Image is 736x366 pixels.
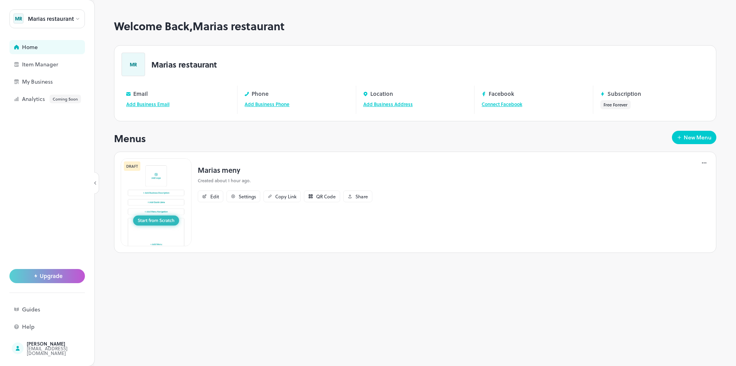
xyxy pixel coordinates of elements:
img: Thumbnail-Long-Card.jpg [121,158,191,246]
p: Subscription [607,91,641,97]
div: MR [13,13,24,24]
a: Add Business Phone [245,101,289,108]
a: Add Business Email [126,101,169,108]
div: Edit [210,194,219,199]
h1: Welcome Back, Marias restaurant [114,20,716,33]
p: Phone [252,91,269,97]
p: Menus [114,131,146,146]
div: Item Manager [22,62,101,67]
p: Marias meny [198,165,372,175]
a: Add Business Address [363,101,413,108]
p: Marias restaurant [151,60,217,68]
span: Upgrade [40,273,63,279]
div: Help [22,324,101,329]
div: [PERSON_NAME] [27,341,101,346]
div: MR [121,53,145,76]
p: Location [370,91,393,97]
div: Analytics [22,95,101,103]
p: Email [133,91,148,97]
div: QR Code [316,194,336,199]
div: Share [355,194,368,199]
div: Settings [239,194,256,199]
div: Coming Soon [50,95,81,103]
div: My Business [22,79,101,84]
div: Copy Link [275,194,296,199]
p: Facebook [489,91,514,97]
a: Connect Facebook [482,101,522,108]
p: Created about 1 hour ago. [198,178,372,184]
div: Home [22,44,101,50]
div: Guides [22,307,101,312]
div: New Menu [684,135,712,140]
div: [EMAIL_ADDRESS][DOMAIN_NAME] [27,346,101,355]
div: DRAFT [124,161,140,171]
div: Marias restaurant [28,16,74,22]
button: Free Forever [600,100,631,109]
button: New Menu [672,131,716,144]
